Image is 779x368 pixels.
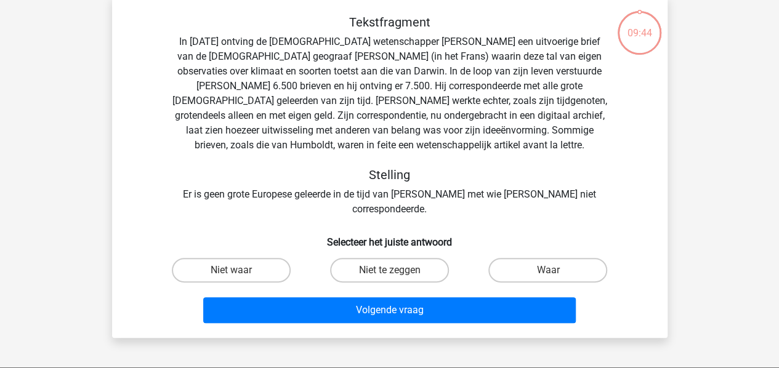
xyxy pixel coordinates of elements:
[171,15,608,30] h5: Tekstfragment
[203,297,576,323] button: Volgende vraag
[616,10,663,41] div: 09:44
[171,167,608,182] h5: Stelling
[172,258,291,282] label: Niet waar
[132,226,648,248] h6: Selecteer het juiste antwoord
[488,258,607,282] label: Waar
[132,15,648,217] div: In [DATE] ontving de [DEMOGRAPHIC_DATA] wetenschapper [PERSON_NAME] een uitvoerige brief van de [...
[330,258,449,282] label: Niet te zeggen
